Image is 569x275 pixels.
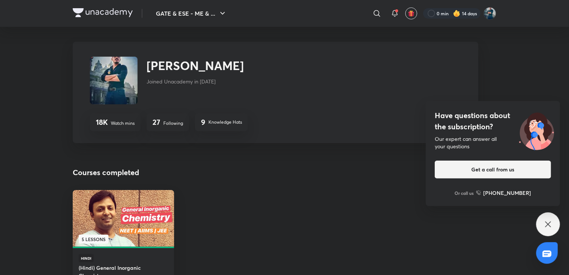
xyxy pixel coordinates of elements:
img: Company Logo [73,8,133,17]
p: Watch mins [111,120,135,127]
a: Thumbnail5 lessons [73,190,174,248]
img: ttu_illustration_new.svg [513,110,560,150]
img: streak [453,10,460,17]
a: [PHONE_NUMBER] [476,189,531,197]
span: 5 lessons [79,235,109,244]
h4: Have questions about the subscription? [435,110,551,132]
img: Thumbnail [72,189,175,247]
img: Avatar [90,57,138,104]
h6: [PHONE_NUMBER] [484,189,531,197]
button: GATE & ESE - ME & ... [151,6,232,21]
h4: Courses completed [73,167,139,178]
button: Get a call from us [435,161,551,178]
h4: 18K [96,118,108,127]
div: Our expert can answer all your questions [435,135,551,150]
img: avatar [408,10,415,17]
p: Knowledge Hats [208,119,242,126]
button: avatar [405,7,417,19]
h2: [PERSON_NAME] [147,57,244,75]
h4: 9 [201,118,205,127]
p: Joined Unacademy in [DATE] [147,78,244,85]
span: Hindi [79,254,94,262]
p: Or call us [455,190,474,196]
p: Following [163,120,183,127]
img: Vinay Upadhyay [484,7,496,20]
h4: 27 [153,118,160,127]
a: Company Logo [73,8,133,19]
